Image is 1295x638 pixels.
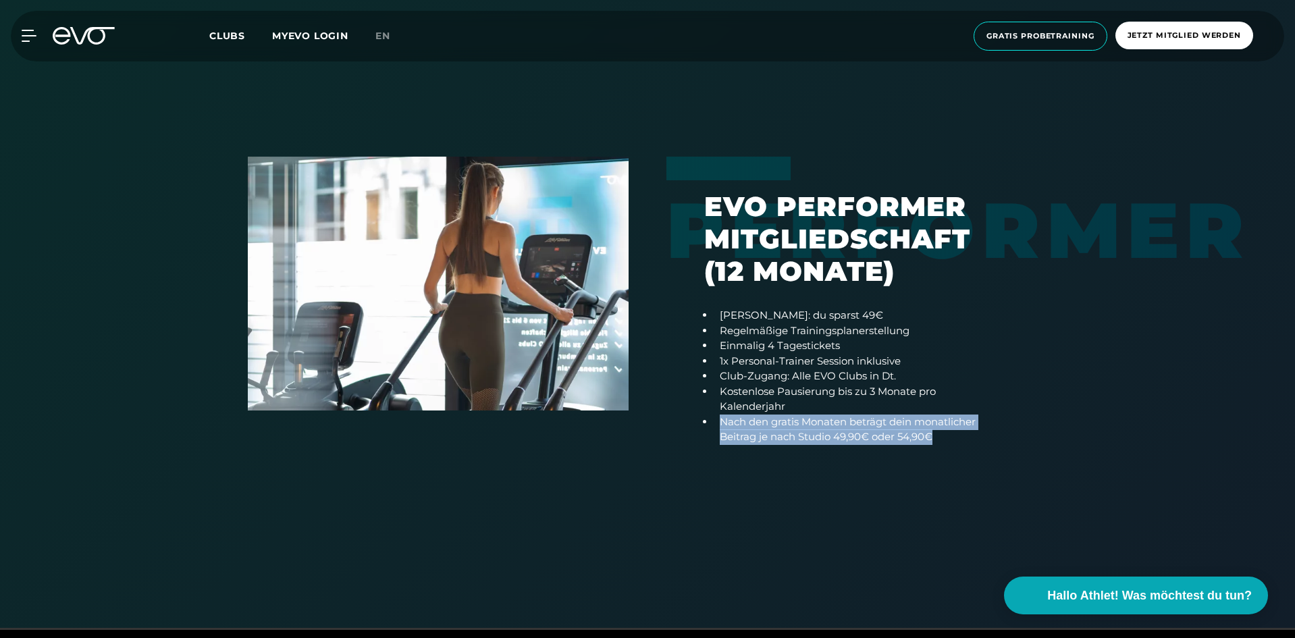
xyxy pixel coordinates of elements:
[714,354,1001,369] li: 1x Personal-Trainer Session inklusive
[209,29,272,42] a: Clubs
[970,22,1111,51] a: Gratis Probetraining
[704,190,1001,288] h2: EVO Performer Mitgliedschaft (12 Monate)
[1128,30,1241,41] span: Jetzt Mitglied werden
[714,415,1001,445] li: Nach den gratis Monaten beträgt dein monatlicher Beitrag je nach Studio 49,90€ oder 54,90€
[375,28,406,44] a: en
[1004,577,1268,614] button: Hallo Athlet! Was möchtest du tun?
[248,157,629,410] img: EVO Performer Mitgliedschaft (12 Monate)
[714,338,1001,354] li: Einmalig 4 Tagestickets
[1047,587,1252,605] span: Hallo Athlet! Was möchtest du tun?
[272,30,348,42] a: MYEVO LOGIN
[1111,22,1257,51] a: Jetzt Mitglied werden
[986,30,1094,42] span: Gratis Probetraining
[209,30,245,42] span: Clubs
[714,308,1001,323] li: [PERSON_NAME]: du sparst 49€
[375,30,390,42] span: en
[714,369,1001,384] li: Club-Zugang: Alle EVO Clubs in Dt.
[714,323,1001,339] li: Regelmäßige Trainingsplanerstellung
[714,384,1001,415] li: Kostenlose Pausierung bis zu 3 Monate pro Kalenderjahr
